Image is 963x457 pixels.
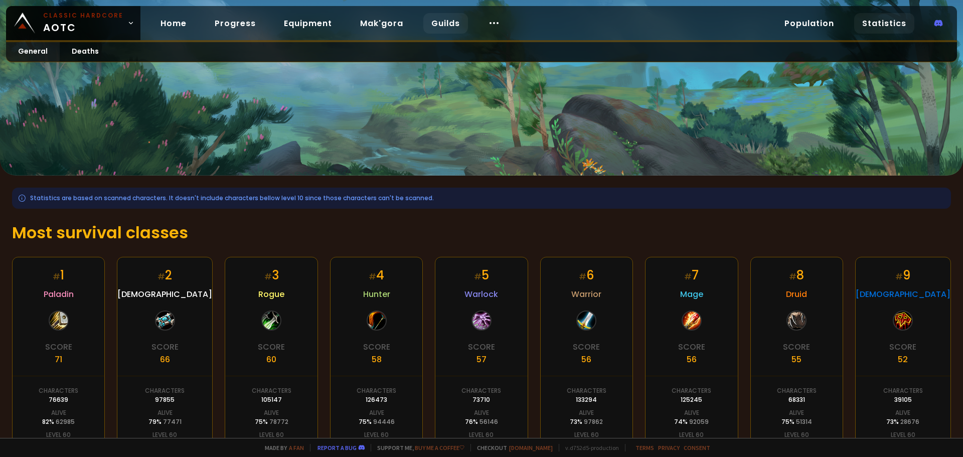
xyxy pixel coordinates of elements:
span: 92059 [689,417,709,426]
small: # [895,271,903,282]
small: Classic Hardcore [43,11,123,20]
a: Terms [635,444,654,451]
div: Score [151,341,179,353]
div: 79 % [148,417,182,426]
a: Mak'gora [352,13,411,34]
div: 73 % [886,417,919,426]
a: Classic HardcoreAOTC [6,6,140,40]
div: Characters [461,386,501,395]
span: Checkout [470,444,553,451]
div: 4 [369,266,384,284]
a: General [6,42,60,62]
a: Guilds [423,13,468,34]
a: Deaths [60,42,111,62]
div: 66 [160,353,170,366]
a: Consent [684,444,710,451]
span: 62985 [56,417,75,426]
div: Level 60 [891,430,915,439]
div: Level 60 [574,430,599,439]
div: 73 % [570,417,603,426]
div: Score [258,341,285,353]
a: Progress [207,13,264,34]
div: Level 60 [259,430,284,439]
a: Report a bug [317,444,357,451]
span: [DEMOGRAPHIC_DATA] [856,288,950,300]
small: # [684,271,692,282]
div: Statistics are based on scanned characters. It doesn't include characters bellow level 10 since t... [12,188,951,209]
span: Paladin [44,288,74,300]
div: 75 % [781,417,812,426]
div: Level 60 [46,430,71,439]
span: Warrior [571,288,601,300]
span: AOTC [43,11,123,35]
div: Score [889,341,916,353]
small: # [157,271,165,282]
div: 126473 [366,395,387,404]
span: Rogue [258,288,284,300]
div: Score [468,341,495,353]
div: 97855 [155,395,175,404]
div: Characters [672,386,711,395]
div: 76639 [49,395,68,404]
div: Alive [684,408,699,417]
div: 55 [791,353,801,366]
span: 97862 [584,417,603,426]
div: 8 [789,266,804,284]
div: Level 60 [679,430,704,439]
div: Level 60 [469,430,494,439]
div: Alive [369,408,384,417]
span: Warlock [464,288,498,300]
span: 78772 [269,417,288,426]
span: Druid [786,288,807,300]
div: 105147 [261,395,282,404]
div: 9 [895,266,910,284]
div: Characters [883,386,923,395]
div: 75 % [255,417,288,426]
div: Alive [895,408,910,417]
div: Alive [579,408,594,417]
small: # [789,271,796,282]
div: Score [45,341,72,353]
div: 133294 [576,395,597,404]
a: [DOMAIN_NAME] [509,444,553,451]
small: # [53,271,60,282]
div: Alive [789,408,804,417]
small: # [264,271,272,282]
div: Score [783,341,810,353]
span: Hunter [363,288,390,300]
a: Buy me a coffee [415,444,464,451]
span: Support me, [371,444,464,451]
div: 2 [157,266,172,284]
span: [DEMOGRAPHIC_DATA] [117,288,212,300]
div: 74 % [674,417,709,426]
div: 7 [684,266,699,284]
div: 125245 [681,395,702,404]
div: Score [678,341,705,353]
div: Score [573,341,600,353]
div: Level 60 [364,430,389,439]
div: Alive [51,408,66,417]
a: Population [776,13,842,34]
div: 3 [264,266,279,284]
span: 51314 [796,417,812,426]
div: 1 [53,266,64,284]
a: Equipment [276,13,340,34]
span: Mage [680,288,703,300]
div: 52 [898,353,908,366]
div: 56 [687,353,697,366]
div: Characters [357,386,396,395]
div: 6 [579,266,594,284]
a: Home [152,13,195,34]
a: a fan [289,444,304,451]
div: Characters [252,386,291,395]
div: Characters [145,386,185,395]
span: 94446 [373,417,395,426]
div: 68331 [788,395,805,404]
div: 60 [266,353,276,366]
div: 75 % [359,417,395,426]
span: Made by [259,444,304,451]
span: 56146 [479,417,498,426]
div: Level 60 [152,430,177,439]
div: Level 60 [784,430,809,439]
span: v. d752d5 - production [559,444,619,451]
